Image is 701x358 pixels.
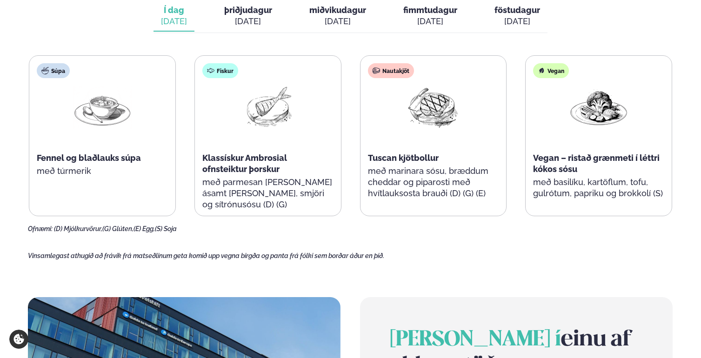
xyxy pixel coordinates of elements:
[28,252,384,259] span: Vinsamlegast athugið að frávik frá matseðlinum geta komið upp vegna birgða og panta frá fólki sem...
[9,330,28,349] a: Cookie settings
[533,177,664,199] p: með basilíku, kartöflum, tofu, gulrótum, papriku og brokkolí (S)
[202,177,334,210] p: með parmesan [PERSON_NAME] ásamt [PERSON_NAME], smjöri og sítrónusósu (D) (G)
[161,5,187,16] span: Í dag
[368,153,439,163] span: Tuscan kjötbollur
[368,63,414,78] div: Nautakjöt
[54,225,102,232] span: (D) Mjólkurvörur,
[403,86,463,129] img: Beef-Meat.png
[569,86,628,129] img: Vegan.png
[533,63,569,78] div: Vegan
[134,225,155,232] span: (E) Egg,
[403,5,457,15] span: fimmtudagur
[487,1,547,32] button: föstudagur [DATE]
[403,16,457,27] div: [DATE]
[217,1,280,32] button: þriðjudagur [DATE]
[224,5,272,15] span: þriðjudagur
[538,67,545,74] img: Vegan.svg
[102,225,134,232] span: (G) Glúten,
[494,16,540,27] div: [DATE]
[155,225,177,232] span: (S) Soja
[238,86,298,129] img: Fish.png
[533,153,660,174] span: Vegan – ristað grænmeti í léttri kókos sósu
[37,166,168,177] p: með túrmerik
[207,67,214,74] img: fish.svg
[202,63,238,78] div: Fiskur
[37,63,70,78] div: Súpa
[41,67,49,74] img: soup.svg
[309,5,366,15] span: miðvikudagur
[28,225,53,232] span: Ofnæmi:
[73,86,132,129] img: Soup.png
[368,166,499,199] p: með marinara sósu, bræddum cheddar og piparosti með hvítlauksosta brauði (D) (G) (E)
[37,153,141,163] span: Fennel og blaðlauks súpa
[224,16,272,27] div: [DATE]
[494,5,540,15] span: föstudagur
[202,153,287,174] span: Klassískur Ambrosial ofnsteiktur þorskur
[154,1,194,32] button: Í dag [DATE]
[302,1,374,32] button: miðvikudagur [DATE]
[309,16,366,27] div: [DATE]
[161,16,187,27] div: [DATE]
[390,330,561,350] span: [PERSON_NAME] í
[373,67,380,74] img: beef.svg
[396,1,465,32] button: fimmtudagur [DATE]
